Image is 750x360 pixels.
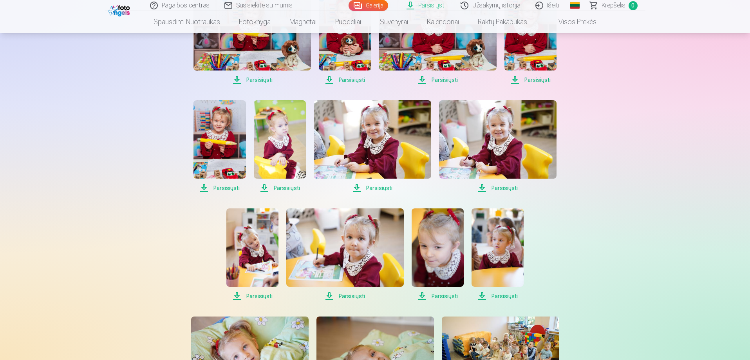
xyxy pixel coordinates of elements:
span: Parsisiųsti [314,183,431,193]
span: Parsisiųsti [319,75,371,85]
span: Parsisiųsti [504,75,557,85]
a: Parsisiųsti [254,100,306,193]
a: Parsisiųsti [439,100,557,193]
span: Parsisiųsti [193,75,311,85]
a: Spausdinti nuotraukas [144,11,230,33]
span: Parsisiųsti [412,291,464,301]
a: Fotoknyga [230,11,280,33]
a: Puodeliai [326,11,370,33]
a: Parsisiųsti [286,208,404,301]
a: Parsisiųsti [226,208,278,301]
a: Raktų pakabukas [468,11,537,33]
span: Parsisiųsti [472,291,524,301]
span: Parsisiųsti [193,183,246,193]
img: /fa2 [108,3,132,16]
a: Parsisiųsti [412,208,464,301]
span: 0 [629,1,638,10]
a: Kalendoriai [417,11,468,33]
span: Parsisiųsti [286,291,404,301]
span: Parsisiųsti [254,183,306,193]
a: Parsisiųsti [193,100,246,193]
a: Magnetai [280,11,326,33]
span: Parsisiųsti [439,183,557,193]
a: Visos prekės [537,11,606,33]
a: Parsisiųsti [314,100,431,193]
a: Suvenyrai [370,11,417,33]
span: Parsisiųsti [379,75,497,85]
span: Parsisiųsti [226,291,278,301]
span: Krepšelis [602,1,625,10]
a: Parsisiųsti [472,208,524,301]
